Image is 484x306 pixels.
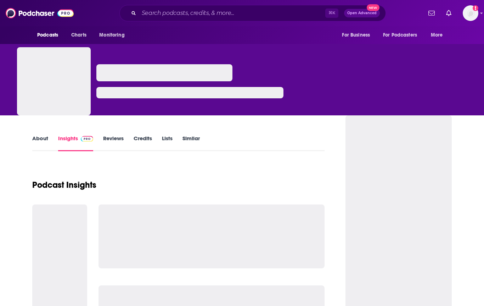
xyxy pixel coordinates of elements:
a: Reviews [103,135,124,151]
a: InsightsPodchaser Pro [58,135,93,151]
a: Similar [182,135,200,151]
a: Show notifications dropdown [426,7,438,19]
span: Logged in as isabellaN [463,5,478,21]
button: Open AdvancedNew [344,9,380,17]
svg: Add a profile image [473,5,478,11]
h1: Podcast Insights [32,180,96,190]
span: For Podcasters [383,30,417,40]
button: open menu [426,28,452,42]
span: New [367,4,379,11]
span: More [431,30,443,40]
div: Search podcasts, credits, & more... [119,5,386,21]
img: Podchaser Pro [81,136,93,142]
span: Podcasts [37,30,58,40]
span: Monitoring [99,30,124,40]
img: Podchaser - Follow, Share and Rate Podcasts [6,6,74,20]
button: open menu [94,28,134,42]
button: Show profile menu [463,5,478,21]
a: Charts [67,28,91,42]
span: Open Advanced [347,11,377,15]
button: open menu [32,28,67,42]
input: Search podcasts, credits, & more... [139,7,325,19]
span: For Business [342,30,370,40]
span: Charts [71,30,86,40]
button: open menu [337,28,379,42]
a: Show notifications dropdown [443,7,454,19]
a: About [32,135,48,151]
a: Credits [134,135,152,151]
img: User Profile [463,5,478,21]
a: Lists [162,135,173,151]
span: ⌘ K [325,9,338,18]
button: open menu [378,28,427,42]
